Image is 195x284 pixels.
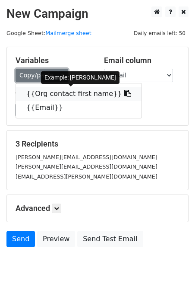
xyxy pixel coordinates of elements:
a: Mailmerge sheet [45,30,91,36]
a: Send [6,231,35,247]
h5: Variables [16,56,91,65]
span: Daily emails left: 50 [131,29,189,38]
h2: New Campaign [6,6,189,21]
small: [PERSON_NAME][EMAIL_ADDRESS][DOMAIN_NAME] [16,154,157,160]
a: {{Email}} [16,101,142,115]
iframe: Chat Widget [152,243,195,284]
a: Copy/paste... [16,69,68,82]
small: [PERSON_NAME][EMAIL_ADDRESS][DOMAIN_NAME] [16,163,157,170]
a: Preview [37,231,75,247]
small: [EMAIL_ADDRESS][PERSON_NAME][DOMAIN_NAME] [16,173,157,180]
h5: Advanced [16,204,179,213]
a: {{Org contact first name}} [16,87,142,101]
small: Google Sheet: [6,30,91,36]
a: Daily emails left: 50 [131,30,189,36]
h5: Email column [104,56,179,65]
a: Send Test Email [77,231,143,247]
h5: 3 Recipients [16,139,179,149]
div: Example: [PERSON_NAME] [41,71,120,84]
